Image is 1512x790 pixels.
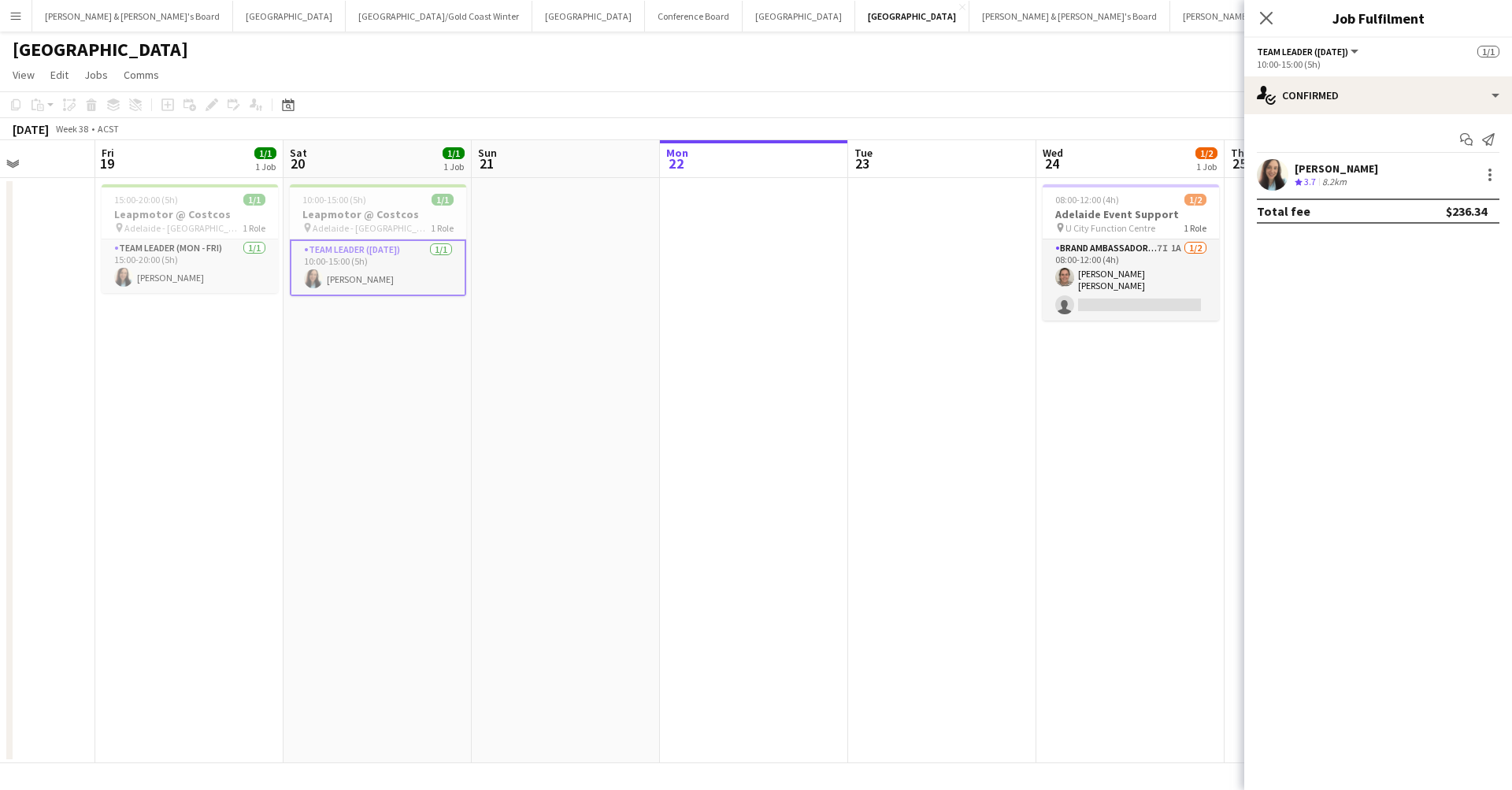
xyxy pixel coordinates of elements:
[1319,176,1350,189] div: 8.2km
[855,1,969,32] button: [GEOGRAPHIC_DATA]
[1043,146,1063,160] span: Wed
[1184,194,1206,206] span: 1/2
[233,1,346,32] button: [GEOGRAPHIC_DATA]
[1196,161,1217,172] div: 1 Job
[13,121,49,137] div: [DATE]
[432,194,454,206] span: 1/1
[13,38,188,61] h1: [GEOGRAPHIC_DATA]
[476,154,497,172] span: 21
[1043,239,1219,321] app-card-role: Brand Ambassador ([PERSON_NAME])7I1A1/208:00-12:00 (4h)[PERSON_NAME] [PERSON_NAME]
[290,146,307,160] span: Sat
[1244,8,1512,28] h3: Job Fulfilment
[243,194,265,206] span: 1/1
[124,68,159,82] span: Comms
[969,1,1170,32] button: [PERSON_NAME] & [PERSON_NAME]'s Board
[50,68,69,82] span: Edit
[254,147,276,159] span: 1/1
[1477,46,1499,57] span: 1/1
[52,123,91,135] span: Week 38
[1257,46,1348,57] span: Team Leader (Saturday)
[1043,207,1219,221] h3: Adelaide Event Support
[532,1,645,32] button: [GEOGRAPHIC_DATA]
[102,184,278,293] app-job-card: 15:00-20:00 (5h)1/1Leapmotor @ Costcos Adelaide - [GEOGRAPHIC_DATA]1 RoleTeam Leader (Mon - Fri)1...
[98,123,119,135] div: ACST
[290,207,466,221] h3: Leapmotor @ Costcos
[255,161,276,172] div: 1 Job
[431,222,454,234] span: 1 Role
[1446,203,1487,219] div: $236.34
[1295,161,1378,176] div: [PERSON_NAME]
[854,146,873,160] span: Tue
[1065,222,1155,234] span: U City Function Centre
[346,1,532,32] button: [GEOGRAPHIC_DATA]/Gold Coast Winter
[290,184,466,296] app-job-card: 10:00-15:00 (5h)1/1Leapmotor @ Costcos Adelaide - [GEOGRAPHIC_DATA]1 RoleTeam Leader ([DATE])1/11...
[78,65,114,85] a: Jobs
[102,239,278,293] app-card-role: Team Leader (Mon - Fri)1/115:00-20:00 (5h)[PERSON_NAME]
[13,68,35,82] span: View
[1244,76,1512,114] div: Confirmed
[1184,222,1206,234] span: 1 Role
[1043,184,1219,321] app-job-card: 08:00-12:00 (4h)1/2Adelaide Event Support U City Function Centre1 RoleBrand Ambassador ([PERSON_N...
[478,146,497,160] span: Sun
[84,68,108,82] span: Jobs
[443,147,465,159] span: 1/1
[664,154,688,172] span: 22
[1231,146,1251,160] span: Thu
[32,1,233,32] button: [PERSON_NAME] & [PERSON_NAME]'s Board
[99,154,114,172] span: 19
[666,146,688,160] span: Mon
[645,1,743,32] button: Conference Board
[114,194,178,206] span: 15:00-20:00 (5h)
[124,222,243,234] span: Adelaide - [GEOGRAPHIC_DATA]
[302,194,366,206] span: 10:00-15:00 (5h)
[1040,154,1063,172] span: 24
[1228,154,1251,172] span: 25
[1257,58,1499,70] div: 10:00-15:00 (5h)
[1257,203,1310,219] div: Total fee
[313,222,431,234] span: Adelaide - [GEOGRAPHIC_DATA]
[1195,147,1217,159] span: 1/2
[290,239,466,296] app-card-role: Team Leader ([DATE])1/110:00-15:00 (5h)[PERSON_NAME]
[44,65,75,85] a: Edit
[287,154,307,172] span: 20
[1170,1,1295,32] button: [PERSON_NAME]'s Board
[443,161,464,172] div: 1 Job
[243,222,265,234] span: 1 Role
[1257,46,1361,57] button: Team Leader ([DATE])
[102,146,114,160] span: Fri
[1055,194,1119,206] span: 08:00-12:00 (4h)
[852,154,873,172] span: 23
[6,65,41,85] a: View
[1304,176,1316,187] span: 3.7
[102,207,278,221] h3: Leapmotor @ Costcos
[117,65,165,85] a: Comms
[743,1,855,32] button: [GEOGRAPHIC_DATA]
